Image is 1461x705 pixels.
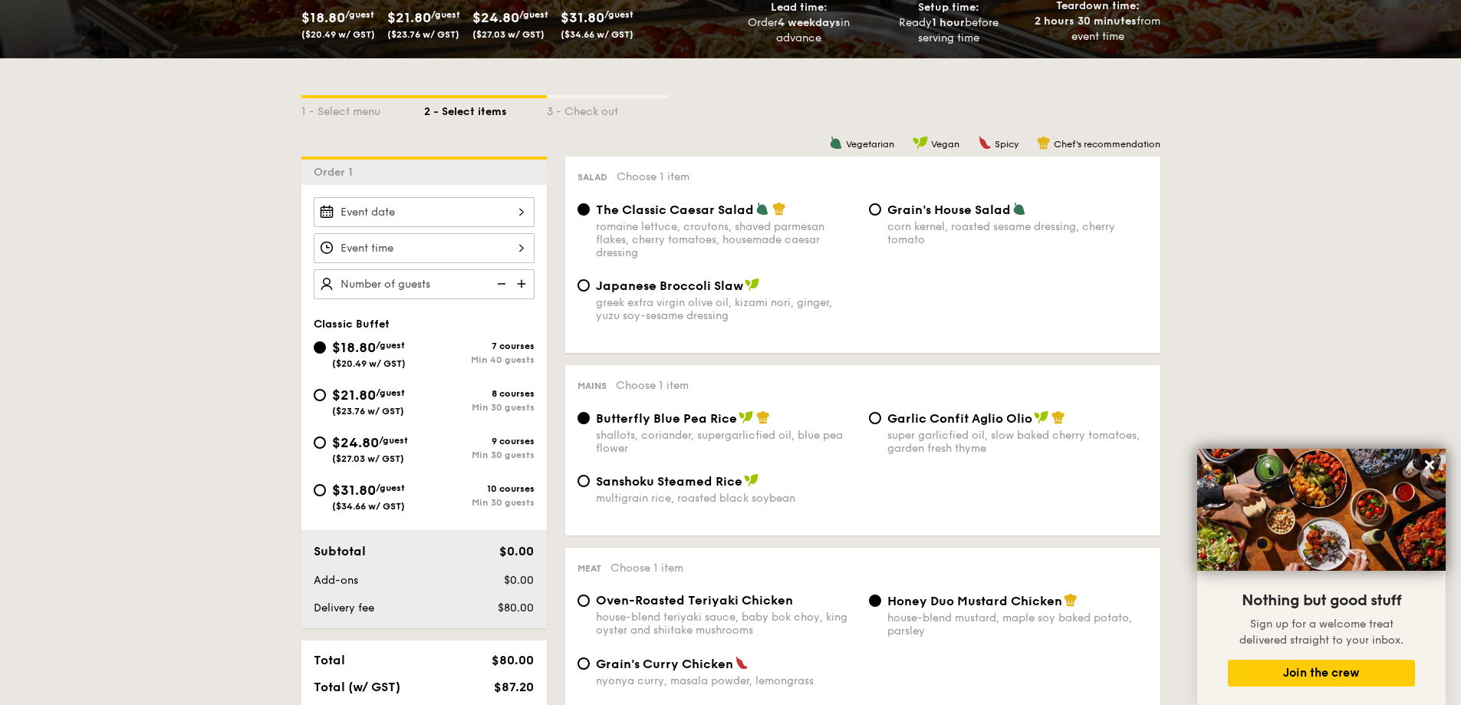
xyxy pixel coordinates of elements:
[301,98,424,120] div: 1 - Select menu
[494,680,534,694] span: $87.20
[314,166,359,179] span: Order 1
[887,203,1011,217] span: Grain's House Salad
[829,136,843,150] img: icon-vegetarian.fe4039eb.svg
[596,474,742,489] span: Sanshoku Steamed Rice
[1054,139,1160,150] span: Chef's recommendation
[332,339,376,356] span: $18.80
[577,279,590,292] input: Japanese Broccoli Slawgreek extra virgin olive oil, kizami nori, ginger, yuzu soy-sesame dressing
[735,656,749,670] img: icon-spicy.37a8142b.svg
[771,1,828,14] span: Lead time:
[1037,136,1051,150] img: icon-chef-hat.a58ddaea.svg
[519,9,548,20] span: /guest
[424,436,535,446] div: 9 courses
[561,29,633,40] span: ($34.66 w/ GST)
[1029,14,1166,44] div: from event time
[376,387,405,398] span: /guest
[932,16,965,29] strong: 1 hour
[472,9,519,26] span: $24.80
[596,611,857,637] div: house-blend teriyaki sauce, baby bok choy, king oyster and shiitake mushrooms
[1064,593,1078,607] img: icon-chef-hat.a58ddaea.svg
[887,611,1148,637] div: house-blend mustard, maple soy baked potato, parsley
[489,269,512,298] img: icon-reduce.1d2dbef1.svg
[596,278,743,293] span: Japanese Broccoli Slaw
[869,595,881,607] input: Honey Duo Mustard Chickenhouse-blend mustard, maple soy baked potato, parsley
[332,358,406,369] span: ($20.49 w/ GST)
[314,653,345,667] span: Total
[596,657,733,671] span: Grain's Curry Chicken
[913,136,928,150] img: icon-vegan.f8ff3823.svg
[1197,449,1446,571] img: DSC07876-Edit02-Large.jpeg
[1228,660,1415,687] button: Join the crew
[499,544,534,558] span: $0.00
[596,674,857,687] div: nyonya curry, masala powder, lemongrass
[887,220,1148,246] div: corn kernel, roasted sesame dressing, cherry tomato
[577,412,590,424] input: Butterfly Blue Pea Riceshallots, coriander, supergarlicfied oil, blue pea flower
[596,220,857,259] div: romaine lettuce, croutons, shaved parmesan flakes, cherry tomatoes, housemade caesar dressing
[577,475,590,487] input: Sanshoku Steamed Ricemultigrain rice, roasted black soybean
[314,544,366,558] span: Subtotal
[869,203,881,216] input: Grain's House Saladcorn kernel, roasted sesame dressing, cherry tomato
[314,680,400,694] span: Total (w/ GST)
[472,29,545,40] span: ($27.03 w/ GST)
[616,379,689,392] span: Choose 1 item
[314,341,326,354] input: $18.80/guest($20.49 w/ GST)7 coursesMin 40 guests
[314,389,326,401] input: $21.80/guest($23.76 w/ GST)8 coursesMin 30 guests
[596,203,754,217] span: The Classic Caesar Salad
[880,15,1017,46] div: Ready before serving time
[379,435,408,446] span: /guest
[918,1,979,14] span: Setup time:
[744,473,759,487] img: icon-vegan.f8ff3823.svg
[424,483,535,494] div: 10 courses
[314,484,326,496] input: $31.80/guest($34.66 w/ GST)10 coursesMin 30 guests
[1242,591,1401,610] span: Nothing but good stuff
[995,139,1018,150] span: Spicy
[314,233,535,263] input: Event time
[617,170,689,183] span: Choose 1 item
[756,410,770,424] img: icon-chef-hat.a58ddaea.svg
[978,136,992,150] img: icon-spicy.37a8142b.svg
[745,278,760,292] img: icon-vegan.f8ff3823.svg
[504,574,534,587] span: $0.00
[604,9,633,20] span: /guest
[739,410,754,424] img: icon-vegan.f8ff3823.svg
[424,354,535,365] div: Min 40 guests
[332,387,376,404] span: $21.80
[512,269,535,298] img: icon-add.58712e84.svg
[1034,410,1049,424] img: icon-vegan.f8ff3823.svg
[1012,202,1026,216] img: icon-vegetarian.fe4039eb.svg
[424,388,535,399] div: 8 courses
[887,429,1148,455] div: super garlicfied oil, slow baked cherry tomatoes, garden fresh thyme
[887,594,1062,608] span: Honey Duo Mustard Chicken
[424,98,547,120] div: 2 - Select items
[1051,410,1065,424] img: icon-chef-hat.a58ddaea.svg
[596,411,737,426] span: Butterfly Blue Pea Rice
[424,341,535,351] div: 7 courses
[314,269,535,299] input: Number of guests
[332,501,405,512] span: ($34.66 w/ GST)
[846,139,894,150] span: Vegetarian
[332,482,376,499] span: $31.80
[1417,453,1442,477] button: Close
[1035,15,1137,28] strong: 2 hours 30 minutes
[345,9,374,20] span: /guest
[376,340,405,351] span: /guest
[387,9,431,26] span: $21.80
[596,429,857,455] div: shallots, coriander, supergarlicfied oil, blue pea flower
[577,657,590,670] input: Grain's Curry Chickennyonya curry, masala powder, lemongrass
[610,562,683,575] span: Choose 1 item
[869,412,881,424] input: Garlic Confit Aglio Oliosuper garlicfied oil, slow baked cherry tomatoes, garden fresh thyme
[772,202,786,216] img: icon-chef-hat.a58ddaea.svg
[301,29,375,40] span: ($20.49 w/ GST)
[431,9,460,20] span: /guest
[314,318,390,331] span: Classic Buffet
[1239,618,1403,647] span: Sign up for a welcome treat delivered straight to your inbox.
[596,296,857,322] div: greek extra virgin olive oil, kizami nori, ginger, yuzu soy-sesame dressing
[547,98,670,120] div: 3 - Check out
[561,9,604,26] span: $31.80
[887,411,1032,426] span: Garlic Confit Aglio Olio
[577,381,607,391] span: Mains
[387,29,459,40] span: ($23.76 w/ GST)
[301,9,345,26] span: $18.80
[376,483,405,493] span: /guest
[577,203,590,216] input: The Classic Caesar Saladromaine lettuce, croutons, shaved parmesan flakes, cherry tomatoes, house...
